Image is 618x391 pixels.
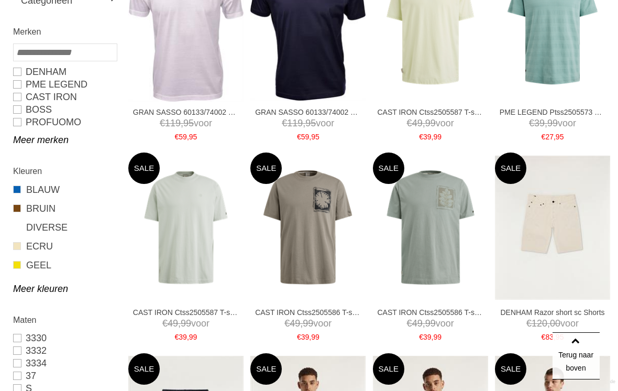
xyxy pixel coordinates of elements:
span: 49 [412,118,423,128]
span: , [187,133,189,141]
span: 95 [305,118,316,128]
span: € [419,133,423,141]
span: 95 [189,133,197,141]
span: 99 [434,333,442,341]
span: € [526,318,532,329]
span: 120 [532,318,547,329]
span: , [423,318,425,329]
a: PME LEGEND Ptss2505573 T-shirts [500,107,605,117]
a: GEEL [13,258,116,272]
span: € [175,333,179,341]
span: , [181,118,183,128]
img: CAST IRON Ctss2505587 T-shirts [128,170,244,285]
span: 39 [534,118,545,128]
a: CAST IRON [13,91,116,103]
span: voor [255,317,361,330]
a: BLAUW [13,183,116,197]
h2: Kleuren [13,165,116,178]
span: 99 [311,333,319,341]
span: 49 [290,318,300,329]
span: 119 [287,118,303,128]
span: 39 [423,133,432,141]
span: , [309,133,311,141]
img: DENHAM Razor short sc Shorts [495,156,610,300]
span: voor [378,317,483,330]
a: Meer kleuren [13,283,116,295]
span: voor [133,317,239,330]
span: , [187,333,189,341]
a: ECRU [13,240,116,253]
span: , [303,118,305,128]
a: DENHAM Razor short sc Shorts [500,308,605,317]
a: 3332 [13,344,116,357]
span: voor [133,117,239,130]
span: , [545,118,547,128]
span: € [175,133,179,141]
span: 99 [303,318,313,329]
span: 39 [423,333,432,341]
h2: Merken [13,25,116,38]
span: 99 [181,318,191,329]
a: Terug naar boven [553,332,600,379]
span: , [432,333,434,341]
span: € [297,333,301,341]
span: 119 [165,118,181,128]
span: € [162,318,168,329]
a: 3334 [13,357,116,370]
span: € [529,118,534,128]
a: BRUIN [13,202,116,215]
a: CAST IRON Ctss2505587 T-shirts [133,308,239,317]
a: PROFUOMO [13,116,116,128]
span: 95 [183,118,194,128]
span: , [309,333,311,341]
span: , [547,318,550,329]
a: CAST IRON Ctss2505587 T-shirts [378,107,483,117]
span: € [419,333,423,341]
span: 99 [189,333,197,341]
a: GRAN SASSO 60133/74002 T-shirts [255,107,361,117]
span: 99 [425,118,436,128]
a: 37 [13,370,116,382]
a: PME LEGEND [13,78,116,91]
span: voor [500,117,605,130]
a: DIVERSE [13,221,116,234]
span: € [407,118,412,128]
span: € [284,318,290,329]
span: 99 [425,318,436,329]
span: 95 [556,133,564,141]
a: BOSS [13,103,116,116]
span: , [423,118,425,128]
h2: Maten [13,313,116,327]
span: 95 [311,133,319,141]
a: CAST IRON Ctss2505586 T-shirts [255,308,361,317]
a: GRAN SASSO 60133/74002 T-shirts [133,107,239,117]
a: 3330 [13,332,116,344]
a: DENHAM [13,66,116,78]
span: € [542,333,546,341]
img: CAST IRON Ctss2505586 T-shirts [250,170,366,285]
span: 49 [168,318,178,329]
span: 59 [301,133,310,141]
span: 00 [550,318,560,329]
span: , [554,133,556,141]
span: € [160,118,165,128]
span: 27 [545,133,554,141]
span: € [542,133,546,141]
span: 83 [545,333,554,341]
span: voor [500,317,605,330]
span: , [178,318,181,329]
a: Meer merken [13,134,116,146]
span: 39 [179,333,187,341]
span: € [282,118,287,128]
a: CAST IRON Ctss2505586 T-shirts [378,308,483,317]
span: , [300,318,303,329]
span: voor [378,117,483,130]
span: voor [255,117,361,130]
span: € [297,133,301,141]
span: , [432,133,434,141]
span: 39 [301,333,310,341]
span: 99 [434,133,442,141]
span: 59 [179,133,187,141]
span: 49 [412,318,423,329]
span: 99 [547,118,558,128]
